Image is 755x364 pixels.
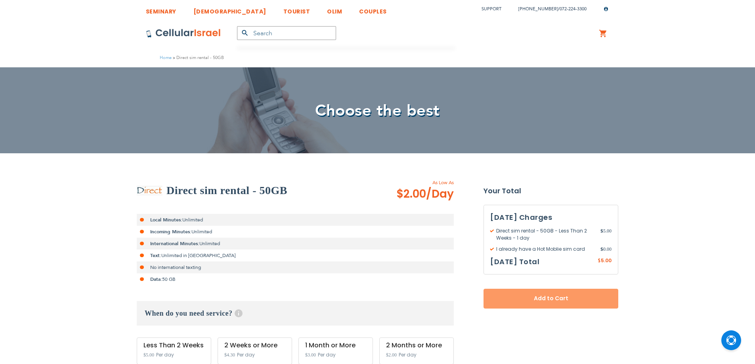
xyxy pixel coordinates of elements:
a: SEMINARY [146,2,176,17]
li: Unlimited in [GEOGRAPHIC_DATA] [137,250,454,261]
span: Per day [318,351,336,358]
img: Direct sim rental - 50GB [137,187,162,194]
span: Help [235,309,243,317]
input: Search [237,26,336,40]
strong: Incoming Minutes: [150,229,191,235]
span: 0.00 [600,246,612,253]
span: $4.30 [224,352,235,358]
a: COUPLES [359,2,387,17]
div: 1 Month or More [305,342,366,349]
h3: [DATE] Total [490,256,539,268]
span: Choose the best [315,100,440,122]
strong: Data: [150,276,162,282]
li: Unlimited [137,226,454,238]
li: Unlimited [137,238,454,250]
div: 2 Weeks or More [224,342,285,349]
span: Direct sim rental - 50GB - Less Than 2 Weeks - 1 day [490,227,600,242]
span: Per day [399,351,417,358]
span: $ [600,246,603,253]
h3: When do you need service? [137,301,454,326]
img: Cellular Israel Logo [146,29,221,38]
a: [DEMOGRAPHIC_DATA] [193,2,266,17]
a: Support [482,6,501,12]
strong: Local Minutes: [150,217,182,223]
li: No international texting [137,261,454,273]
h3: [DATE] Charges [490,212,612,223]
a: OLIM [327,2,342,17]
span: /Day [426,186,454,202]
strong: International Minutes: [150,240,199,247]
li: Unlimited [137,214,454,226]
div: 2 Months or More [386,342,447,349]
span: $ [600,227,603,234]
strong: Your Total [484,185,618,197]
span: 5.00 [601,257,612,264]
a: [PHONE_NUMBER] [518,6,558,12]
span: As Low As [375,179,454,186]
span: $ [598,257,601,265]
span: $3.00 [305,352,316,358]
a: Home [160,55,172,61]
span: Per day [156,351,174,358]
span: Per day [237,351,255,358]
li: Direct sim rental - 50GB [172,54,224,61]
span: $2.00 [386,352,397,358]
span: $5.00 [143,352,154,358]
span: I already have a Hot Moblie sim card [490,246,600,253]
span: 5.00 [600,227,612,242]
span: $2.00 [396,186,454,202]
strong: Text: [150,252,161,259]
h2: Direct sim rental - 50GB [166,183,287,198]
li: / [510,3,587,15]
li: 50 GB [137,273,454,285]
a: 072-224-3300 [560,6,587,12]
a: TOURIST [283,2,310,17]
div: Less Than 2 Weeks [143,342,205,349]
